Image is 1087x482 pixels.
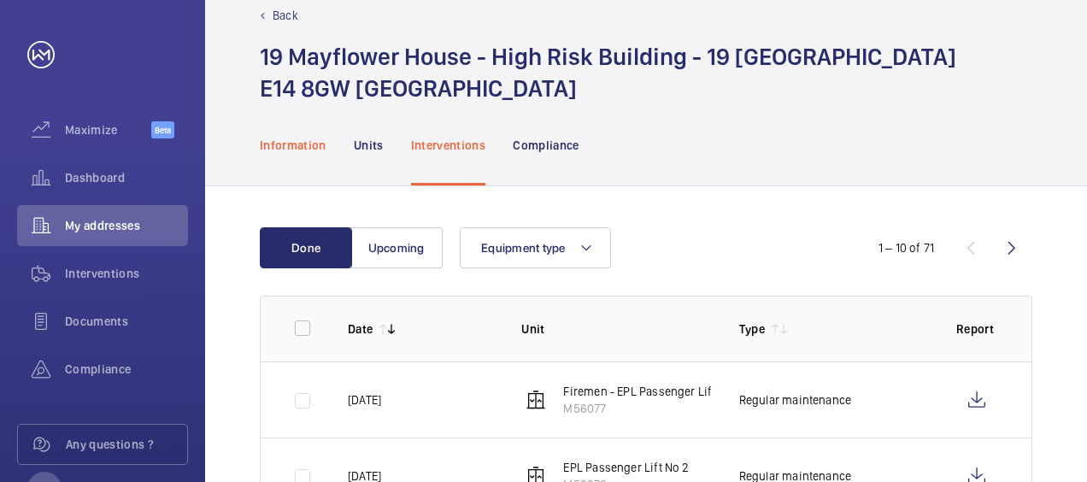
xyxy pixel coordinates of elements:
button: Upcoming [350,227,443,268]
span: Compliance [65,361,188,378]
span: Beta [151,121,174,138]
p: Date [348,320,373,338]
p: Interventions [411,137,486,154]
p: Type [739,320,765,338]
span: Any questions ? [66,436,187,453]
div: 1 – 10 of 71 [878,239,934,256]
p: Units [354,137,384,154]
span: Equipment type [481,241,566,255]
span: My addresses [65,217,188,234]
img: elevator.svg [526,390,546,410]
p: Report [956,320,997,338]
p: M56077 [563,400,740,417]
p: Firemen - EPL Passenger Lift No 1 [563,383,740,400]
p: Regular maintenance [739,391,851,409]
p: [DATE] [348,391,381,409]
button: Equipment type [460,227,611,268]
p: Unit [521,320,711,338]
span: Maximize [65,121,151,138]
h1: 19 Mayflower House - High Risk Building - 19 [GEOGRAPHIC_DATA] E14 8GW [GEOGRAPHIC_DATA] [260,41,956,104]
p: EPL Passenger Lift No 2 [563,459,689,476]
span: Interventions [65,265,188,282]
p: Back [273,7,298,24]
span: Dashboard [65,169,188,186]
p: Information [260,137,326,154]
span: Documents [65,313,188,330]
button: Done [260,227,352,268]
p: Compliance [513,137,579,154]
